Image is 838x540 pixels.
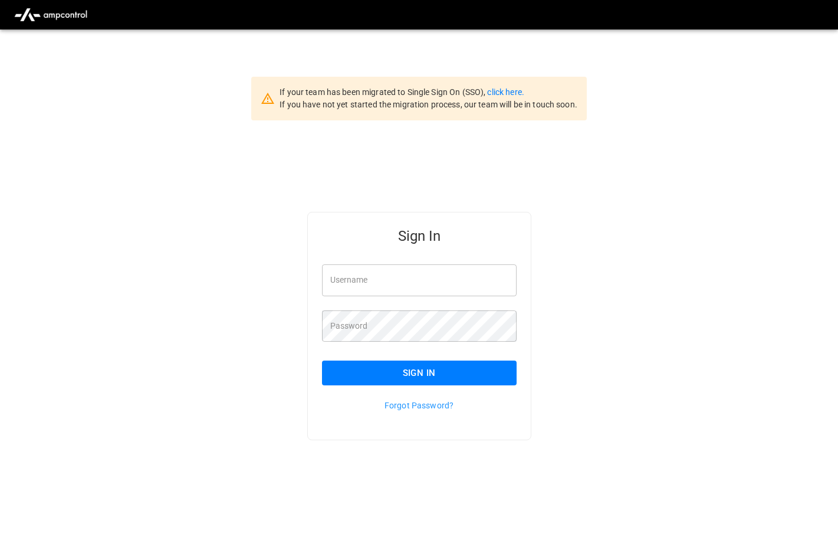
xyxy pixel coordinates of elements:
[487,87,524,97] a: click here.
[280,100,577,109] span: If you have not yet started the migration process, our team will be in touch soon.
[322,400,517,411] p: Forgot Password?
[9,4,92,26] img: ampcontrol.io logo
[322,361,517,385] button: Sign In
[322,227,517,246] h5: Sign In
[280,87,487,97] span: If your team has been migrated to Single Sign On (SSO),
